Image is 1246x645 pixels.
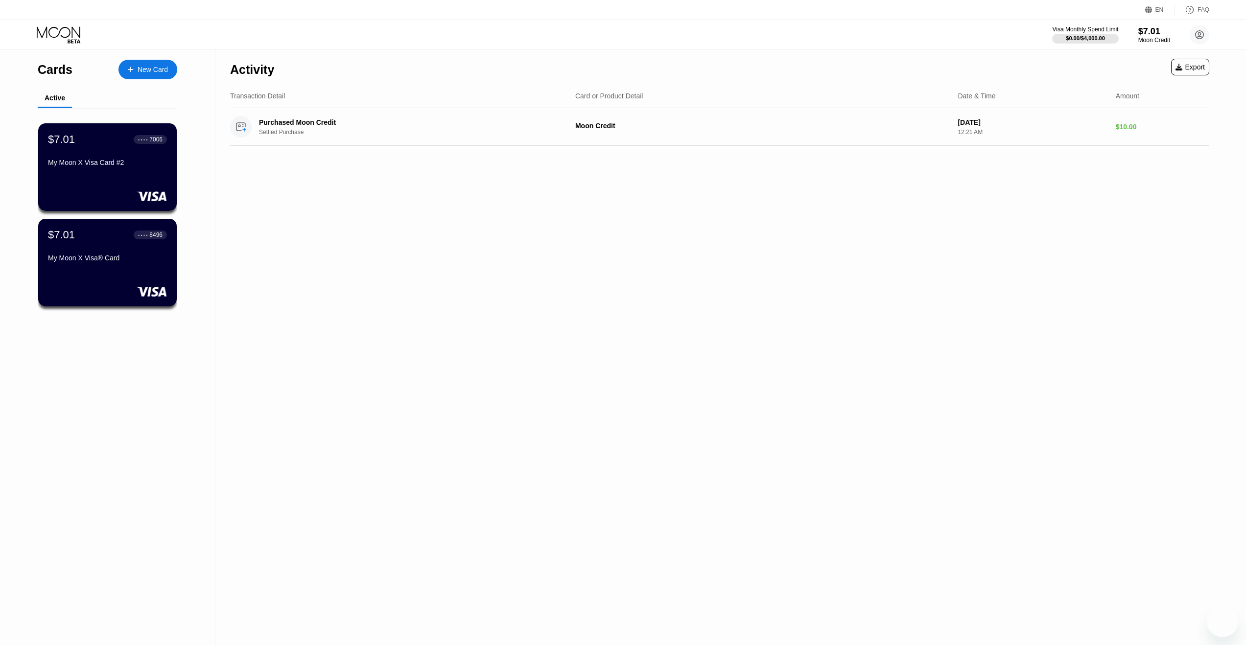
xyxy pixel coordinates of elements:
div: $7.01Moon Credit [1138,26,1170,44]
div: Visa Monthly Spend Limit$0.00/$4,000.00 [1052,26,1118,44]
div: ● ● ● ● [138,233,148,236]
div: $7.01● ● ● ●7006My Moon X Visa Card #2 [38,123,177,211]
div: Purchased Moon CreditSettled PurchaseMoon Credit[DATE]12:21 AM$10.00 [230,108,1209,146]
div: ● ● ● ● [138,138,148,141]
div: EN [1145,5,1175,15]
div: $10.00 [1116,123,1209,131]
div: $7.01● ● ● ●8496My Moon X Visa® Card [38,219,177,306]
div: Export [1171,59,1209,75]
div: EN [1155,6,1164,13]
div: My Moon X Visa® Card [48,254,167,262]
div: Active [45,94,65,102]
iframe: Button to launch messaging window [1207,606,1238,637]
div: Export [1175,63,1205,71]
div: $7.01 [1138,26,1170,37]
div: Date & Time [958,92,995,100]
div: Moon Credit [575,122,950,130]
div: $7.01 [48,229,75,241]
div: FAQ [1198,6,1209,13]
div: $7.01 [48,133,75,146]
div: Moon Credit [1138,37,1170,44]
div: $0.00 / $4,000.00 [1066,35,1105,41]
div: 12:21 AM [958,129,1107,136]
div: Cards [38,63,72,77]
div: FAQ [1175,5,1209,15]
div: Activity [230,63,274,77]
div: New Card [138,66,168,74]
div: New Card [118,60,177,79]
div: Card or Product Detail [575,92,643,100]
div: 7006 [149,136,163,143]
div: My Moon X Visa Card #2 [48,159,167,166]
div: 8496 [149,231,163,238]
div: Visa Monthly Spend Limit [1052,26,1118,33]
div: Amount [1116,92,1139,100]
div: Settled Purchase [259,129,563,136]
div: [DATE] [958,118,1107,126]
div: Purchased Moon Credit [259,118,541,126]
div: Transaction Detail [230,92,285,100]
